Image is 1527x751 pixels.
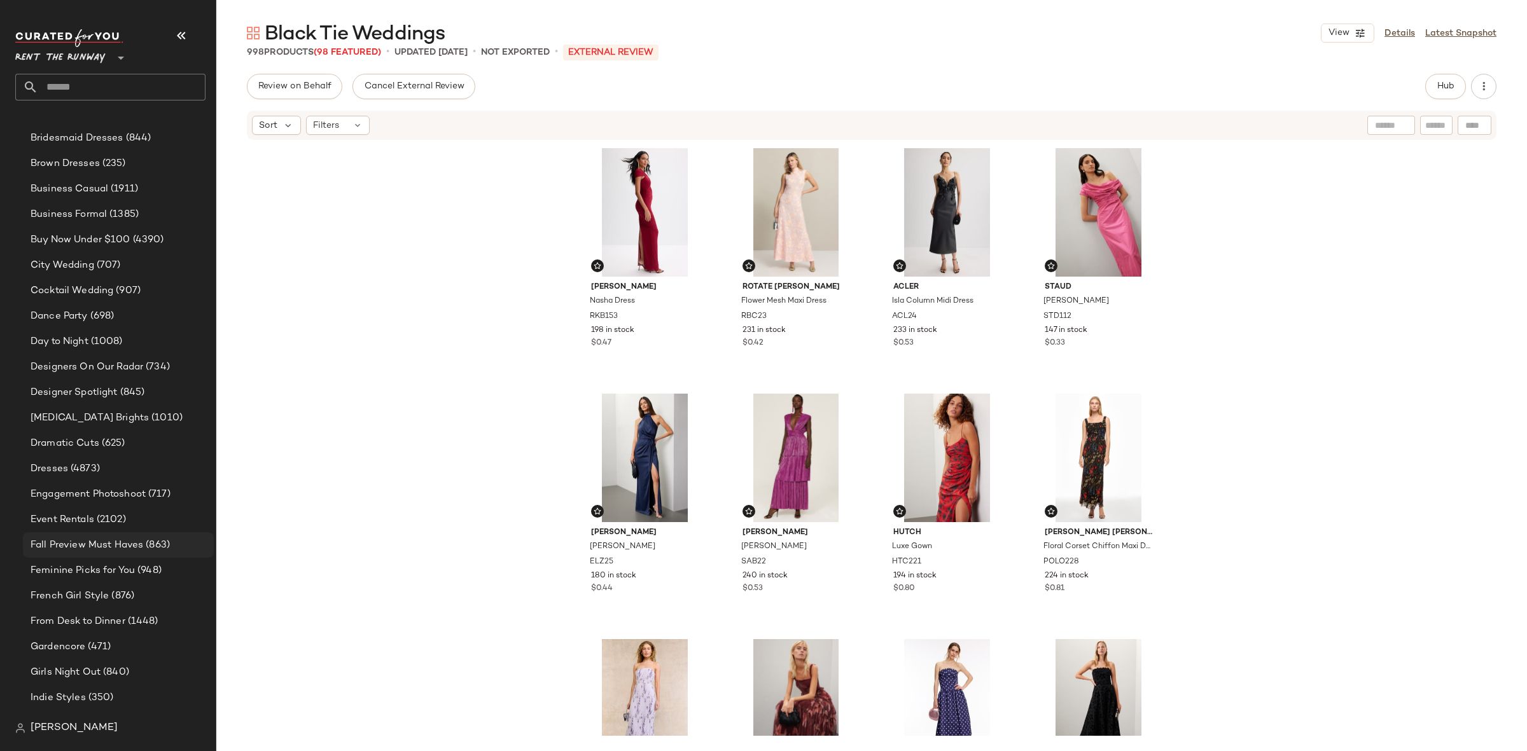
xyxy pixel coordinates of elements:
span: [MEDICAL_DATA] Brights [31,411,149,425]
span: Dance Party [31,309,88,324]
span: Floral Corset Chiffon Maxi Dress [1043,541,1151,553]
span: 231 in stock [743,325,786,336]
span: Sort [259,119,277,132]
img: svg%3e [896,507,903,515]
span: Flower Mesh Maxi Dress [741,296,826,307]
span: (734) [143,360,170,375]
img: svg%3e [745,507,753,515]
button: View [1321,24,1374,43]
img: svg%3e [1047,507,1055,515]
img: svg%3e [745,262,753,270]
span: (625) [99,436,125,451]
span: RBC23 [741,311,767,322]
span: 233 in stock [893,325,937,336]
span: Isla Column Midi Dress [892,296,973,307]
span: (1385) [107,207,139,222]
span: Indie Styles [31,691,86,705]
span: From Desk to Dinner [31,614,125,629]
p: External REVIEW [563,45,659,60]
span: (98 Featured) [314,48,381,57]
span: (717) [146,487,171,502]
span: [PERSON_NAME] [591,527,699,539]
span: ROTATE [PERSON_NAME] [743,282,850,293]
span: POLO228 [1043,556,1079,568]
img: svg%3e [594,507,601,515]
span: • [555,45,558,60]
span: (235) [100,156,126,171]
span: Acler [893,282,1001,293]
span: $0.53 [893,338,914,349]
span: 240 in stock [743,570,788,582]
span: $0.47 [591,338,611,349]
img: svg%3e [896,262,903,270]
span: (876) [109,589,134,603]
button: Hub [1425,74,1466,99]
span: $0.42 [743,338,763,349]
span: Review on Behalf [258,81,331,92]
button: Cancel External Review [352,74,475,99]
span: Dramatic Cuts [31,436,99,451]
button: Review on Behalf [247,74,342,99]
img: ELZ25.jpg [581,394,709,522]
span: Engagement Photoshoot [31,487,146,502]
span: (948) [135,563,162,578]
span: (2102) [94,513,126,527]
span: View [1328,28,1349,38]
a: Latest Snapshot [1425,27,1496,40]
span: Black Tie Weddings [265,22,445,47]
span: French Girl Style [31,589,109,603]
span: (1911) [108,182,138,196]
span: • [473,45,476,60]
span: [PERSON_NAME] [743,527,850,539]
span: (1010) [149,411,183,425]
span: (1448) [125,614,158,629]
img: cfy_white_logo.C9jOOHJF.svg [15,29,123,47]
span: Designer Spotlight [31,385,118,400]
span: 998 [247,48,264,57]
span: [PERSON_NAME] [PERSON_NAME] [1045,527,1152,539]
span: HTC221 [892,556,921,568]
img: RKB153.jpg [581,148,709,277]
span: ACL24 [892,311,917,322]
a: Details [1384,27,1415,40]
span: Dresses [31,462,68,476]
span: (4390) [130,233,164,247]
span: (845) [118,385,145,400]
span: Rent the Runway [15,43,106,66]
span: ELZ25 [590,556,613,568]
span: Buy Now Under $100 [31,233,130,247]
span: Gardencore [31,640,85,654]
span: STD112 [1043,311,1071,322]
span: Filters [313,119,339,132]
img: SAB22.jpg [732,394,860,522]
span: [PERSON_NAME] [31,720,118,736]
span: Nasha Dress [590,296,635,307]
img: HTC221.jpg [883,394,1011,522]
span: 194 in stock [893,570,937,582]
span: Fall Preview Must Haves [31,538,143,553]
img: svg%3e [15,723,25,733]
span: [PERSON_NAME] [1043,296,1109,307]
span: City Wedding [31,258,94,273]
span: Feminine Picks for You [31,563,135,578]
img: ACL24.jpg [883,148,1011,277]
span: (471) [85,640,111,654]
span: Cancel External Review [363,81,464,92]
span: Brown Dresses [31,156,100,171]
img: RBC23.jpg [732,148,860,277]
span: $0.33 [1045,338,1065,349]
span: (863) [143,538,170,553]
span: Staud [1045,282,1152,293]
span: Day to Night [31,334,88,349]
span: [PERSON_NAME] [591,282,699,293]
span: Event Rentals [31,513,94,527]
span: 224 in stock [1045,570,1089,582]
span: $0.53 [743,583,763,595]
span: Luxe Gown [892,541,932,553]
img: svg%3e [247,27,260,39]
span: (350) [86,691,114,705]
span: [PERSON_NAME] [590,541,655,553]
span: (844) [123,131,151,146]
span: Hutch [893,527,1001,539]
span: RKB153 [590,311,618,322]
